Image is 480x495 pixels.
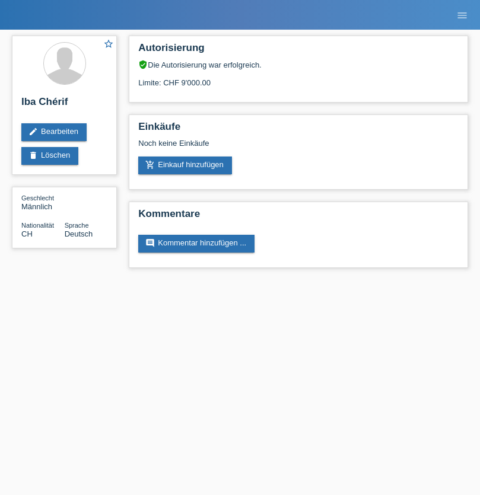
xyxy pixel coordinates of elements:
a: commentKommentar hinzufügen ... [138,235,255,253]
i: menu [456,9,468,21]
span: Schweiz [21,229,33,238]
a: menu [450,11,474,18]
i: comment [145,238,155,248]
span: Deutsch [65,229,93,238]
a: deleteLöschen [21,147,78,165]
i: edit [28,127,38,136]
i: verified_user [138,60,148,69]
h2: Kommentare [138,208,459,226]
a: add_shopping_cartEinkauf hinzufügen [138,157,232,174]
i: delete [28,151,38,160]
span: Geschlecht [21,194,54,202]
a: star_border [103,39,114,51]
div: Männlich [21,193,65,211]
i: star_border [103,39,114,49]
h2: Iba Chérif [21,96,107,114]
span: Nationalität [21,222,54,229]
a: editBearbeiten [21,123,87,141]
div: Limite: CHF 9'000.00 [138,69,459,87]
span: Sprache [65,222,89,229]
div: Noch keine Einkäufe [138,139,459,157]
h2: Einkäufe [138,121,459,139]
div: Die Autorisierung war erfolgreich. [138,60,459,69]
h2: Autorisierung [138,42,459,60]
i: add_shopping_cart [145,160,155,170]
